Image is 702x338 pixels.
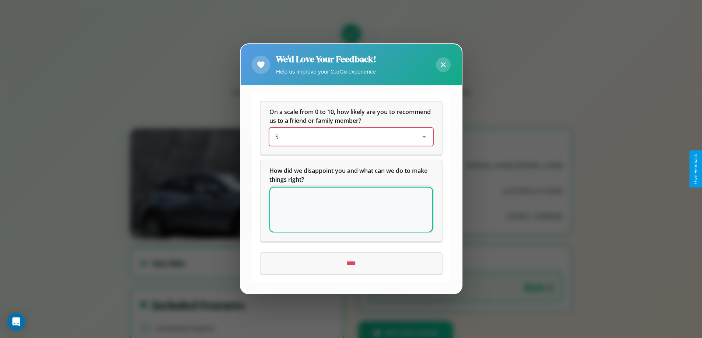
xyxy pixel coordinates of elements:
[276,53,376,65] h2: We'd Love Your Feedback!
[269,108,433,125] h5: On a scale from 0 to 10, how likely are you to recommend us to a friend or family member?
[269,108,432,125] span: On a scale from 0 to 10, how likely are you to recommend us to a friend or family member?
[276,67,376,77] p: Help us improve your CarGo experience
[7,313,25,331] div: Open Intercom Messenger
[269,167,429,184] span: How did we disappoint you and what can we do to make things right?
[693,154,698,184] div: Give Feedback
[275,133,279,141] span: 5
[269,128,433,146] div: On a scale from 0 to 10, how likely are you to recommend us to a friend or family member?
[261,102,442,155] div: On a scale from 0 to 10, how likely are you to recommend us to a friend or family member?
